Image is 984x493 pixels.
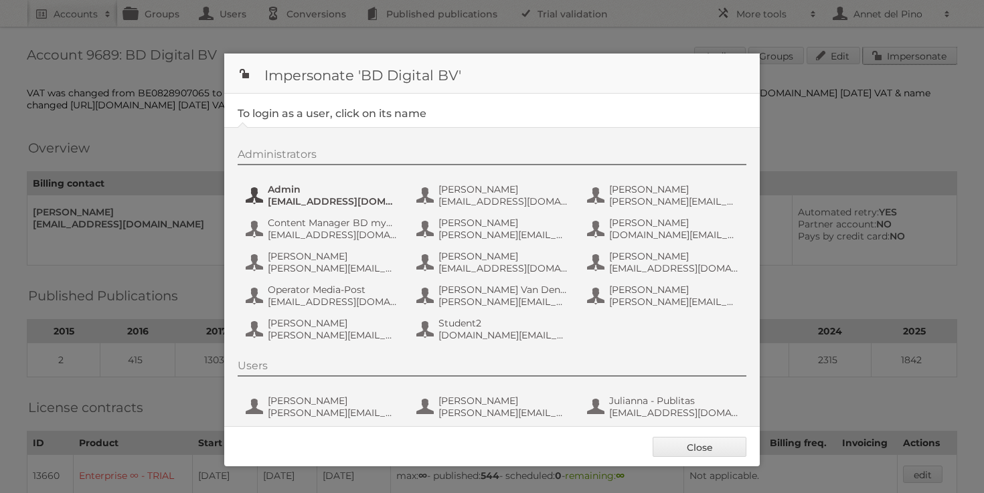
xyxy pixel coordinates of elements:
button: Julianna - Publitas [EMAIL_ADDRESS][DOMAIN_NAME] [586,393,743,420]
span: [PERSON_NAME] [438,250,568,262]
span: [PERSON_NAME][EMAIL_ADDRESS][DOMAIN_NAME] [268,407,398,419]
a: Close [653,437,746,457]
span: [PERSON_NAME] [609,284,739,296]
span: Content Manager BD myShopi [268,217,398,229]
span: Operator Media-Post [268,284,398,296]
button: [PERSON_NAME] [PERSON_NAME][EMAIL_ADDRESS][DOMAIN_NAME] [586,182,743,209]
span: [PERSON_NAME] [438,395,568,407]
span: [PERSON_NAME] Van Den [PERSON_NAME] [438,284,568,296]
h1: Impersonate 'BD Digital BV' [224,54,760,94]
button: [PERSON_NAME] [PERSON_NAME][EMAIL_ADDRESS][PERSON_NAME][DOMAIN_NAME] [586,282,743,309]
span: [PERSON_NAME] [609,217,739,229]
span: [PERSON_NAME] [609,183,739,195]
button: Admin [EMAIL_ADDRESS][DOMAIN_NAME] [244,182,402,209]
button: Content Manager BD myShopi [EMAIL_ADDRESS][DOMAIN_NAME] [244,215,402,242]
span: [EMAIL_ADDRESS][DOMAIN_NAME] [609,407,739,419]
button: [PERSON_NAME] [EMAIL_ADDRESS][DOMAIN_NAME] [415,249,572,276]
span: [EMAIL_ADDRESS][DOMAIN_NAME] [268,229,398,241]
span: [EMAIL_ADDRESS][DOMAIN_NAME] [268,195,398,207]
legend: To login as a user, click on its name [238,107,426,120]
span: [PERSON_NAME][EMAIL_ADDRESS][DOMAIN_NAME] [438,229,568,241]
button: [PERSON_NAME] Van Den [PERSON_NAME] [PERSON_NAME][EMAIL_ADDRESS][PERSON_NAME][DOMAIN_NAME] [415,282,572,309]
span: [DOMAIN_NAME][EMAIL_ADDRESS][DOMAIN_NAME] [438,329,568,341]
button: [PERSON_NAME] [PERSON_NAME][EMAIL_ADDRESS][DOMAIN_NAME] [244,393,402,420]
button: [PERSON_NAME] [PERSON_NAME][EMAIL_ADDRESS][DOMAIN_NAME] [415,393,572,420]
button: [PERSON_NAME] [PERSON_NAME][EMAIL_ADDRESS][DOMAIN_NAME] [244,249,402,276]
span: [PERSON_NAME][EMAIL_ADDRESS][PERSON_NAME][DOMAIN_NAME] [609,296,739,308]
span: [EMAIL_ADDRESS][DOMAIN_NAME] [268,296,398,308]
span: [PERSON_NAME][EMAIL_ADDRESS][PERSON_NAME][DOMAIN_NAME] [438,296,568,308]
span: [PERSON_NAME][EMAIL_ADDRESS][DOMAIN_NAME] [609,195,739,207]
span: Admin [268,183,398,195]
span: [EMAIL_ADDRESS][DOMAIN_NAME] [438,262,568,274]
span: [PERSON_NAME] [609,250,739,262]
span: [PERSON_NAME] [438,183,568,195]
button: [PERSON_NAME] [EMAIL_ADDRESS][DOMAIN_NAME] [586,249,743,276]
button: Operator Media-Post [EMAIL_ADDRESS][DOMAIN_NAME] [244,282,402,309]
span: [PERSON_NAME] [438,217,568,229]
span: [PERSON_NAME][EMAIL_ADDRESS][DOMAIN_NAME] [438,407,568,419]
span: [EMAIL_ADDRESS][DOMAIN_NAME] [609,262,739,274]
button: [PERSON_NAME] [PERSON_NAME][EMAIL_ADDRESS][DOMAIN_NAME] [415,215,572,242]
button: Student2 [DOMAIN_NAME][EMAIL_ADDRESS][DOMAIN_NAME] [415,316,572,342]
button: [PERSON_NAME] [DOMAIN_NAME][EMAIL_ADDRESS][DOMAIN_NAME] [586,215,743,242]
span: Julianna - Publitas [609,395,739,407]
div: Users [238,359,746,377]
span: [EMAIL_ADDRESS][DOMAIN_NAME] [438,195,568,207]
span: [PERSON_NAME][EMAIL_ADDRESS][DOMAIN_NAME] [268,262,398,274]
button: [PERSON_NAME] [PERSON_NAME][EMAIL_ADDRESS][DOMAIN_NAME] [244,316,402,342]
span: [PERSON_NAME] [268,395,398,407]
div: Administrators [238,148,746,165]
span: [PERSON_NAME] [268,317,398,329]
button: [PERSON_NAME] [EMAIL_ADDRESS][DOMAIN_NAME] [415,182,572,209]
span: [PERSON_NAME][EMAIL_ADDRESS][DOMAIN_NAME] [268,329,398,341]
span: Student2 [438,317,568,329]
span: [PERSON_NAME] [268,250,398,262]
span: [DOMAIN_NAME][EMAIL_ADDRESS][DOMAIN_NAME] [609,229,739,241]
